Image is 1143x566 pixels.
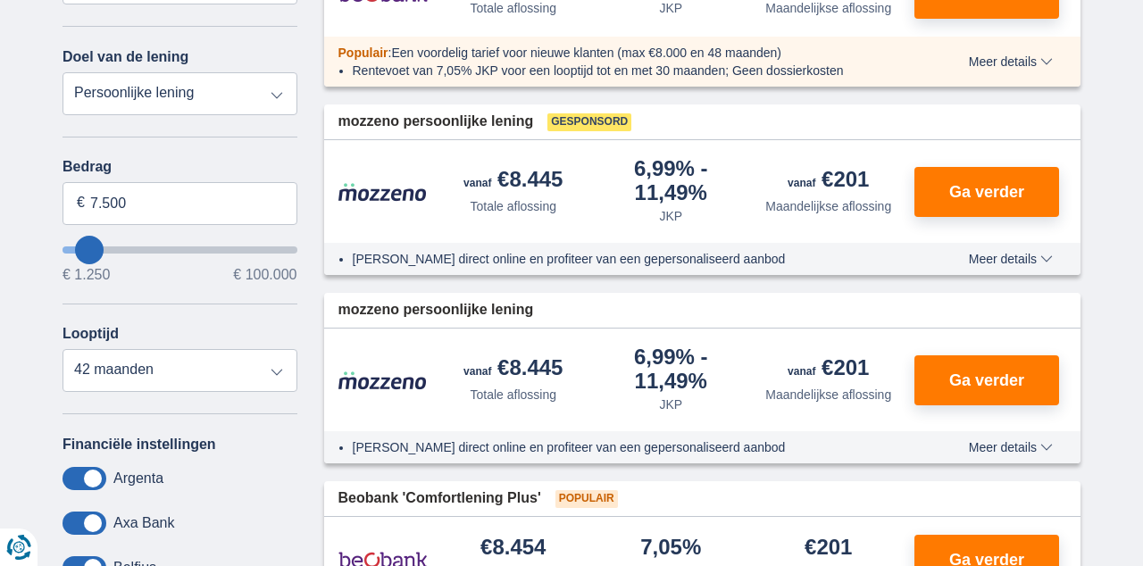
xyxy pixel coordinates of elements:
[353,438,904,456] li: [PERSON_NAME] direct online en profiteer van een gepersonaliseerd aanbod
[324,44,918,62] div: :
[338,488,541,509] span: Beobank 'Comfortlening Plus'
[353,250,904,268] li: [PERSON_NAME] direct online en profiteer van een gepersonaliseerd aanbod
[338,46,388,60] span: Populair
[805,537,852,561] div: €201
[63,159,297,175] label: Bedrag
[788,357,869,382] div: €201
[338,300,534,320] span: mozzeno persoonlijke lening
[463,169,563,194] div: €8.445
[969,441,1053,454] span: Meer details
[914,355,1059,405] button: Ga verder
[480,537,546,561] div: €8.454
[969,253,1053,265] span: Meer details
[391,46,781,60] span: Een voordelig tarief voor nieuwe klanten (max €8.000 en 48 maanden)
[955,252,1066,266] button: Meer details
[765,386,891,404] div: Maandelijkse aflossing
[765,197,891,215] div: Maandelijkse aflossing
[788,169,869,194] div: €201
[63,326,119,342] label: Looptijd
[470,386,556,404] div: Totale aflossing
[659,207,682,225] div: JKP
[463,357,563,382] div: €8.445
[113,470,163,487] label: Argenta
[640,537,701,561] div: 7,05%
[63,268,110,282] span: € 1.250
[470,197,556,215] div: Totale aflossing
[599,158,743,204] div: 6,99%
[969,55,1053,68] span: Meer details
[113,515,174,531] label: Axa Bank
[353,62,904,79] li: Rentevoet van 7,05% JKP voor een looptijd tot en met 30 maanden; Geen dossierkosten
[338,112,534,132] span: mozzeno persoonlijke lening
[63,246,297,254] input: wantToBorrow
[599,346,743,392] div: 6,99%
[338,182,428,202] img: product.pl.alt Mozzeno
[547,113,631,131] span: Gesponsord
[63,437,216,453] label: Financiële instellingen
[233,268,296,282] span: € 100.000
[338,370,428,390] img: product.pl.alt Mozzeno
[955,440,1066,454] button: Meer details
[555,490,618,508] span: Populair
[949,372,1024,388] span: Ga verder
[77,193,85,213] span: €
[914,167,1059,217] button: Ga verder
[949,184,1024,200] span: Ga verder
[63,49,188,65] label: Doel van de lening
[659,395,682,413] div: JKP
[955,54,1066,69] button: Meer details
